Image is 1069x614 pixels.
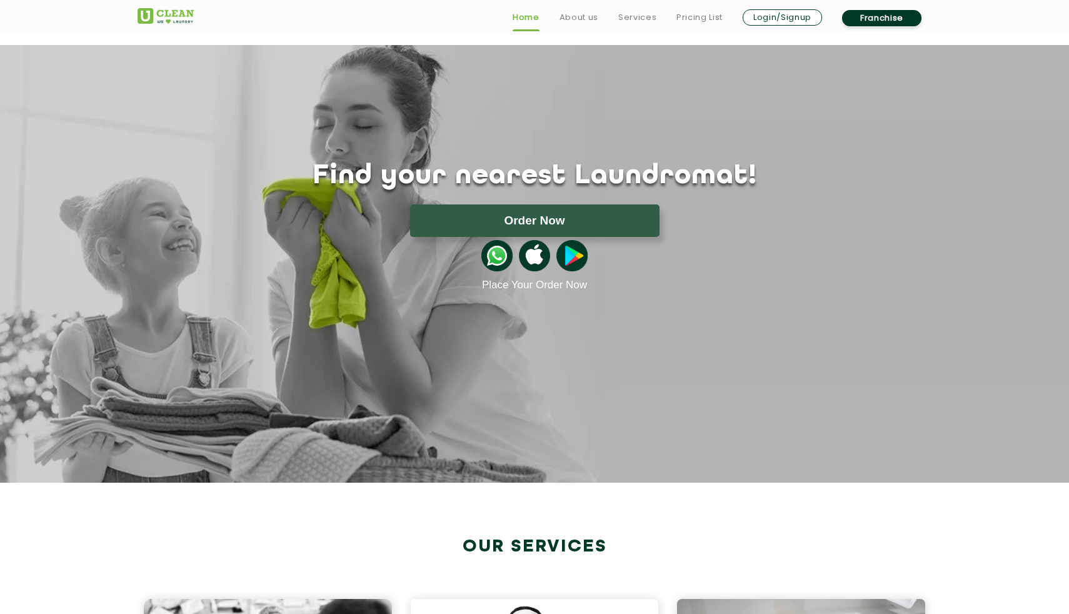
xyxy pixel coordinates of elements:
[560,10,598,25] a: About us
[842,10,921,26] a: Franchise
[138,536,931,557] h2: Our Services
[138,8,194,24] img: UClean Laundry and Dry Cleaning
[618,10,656,25] a: Services
[743,9,822,26] a: Login/Signup
[482,279,587,291] a: Place Your Order Now
[556,240,588,271] img: playstoreicon.png
[513,10,540,25] a: Home
[481,240,513,271] img: whatsappicon.png
[128,161,941,192] h1: Find your nearest Laundromat!
[519,240,550,271] img: apple-icon.png
[410,204,660,237] button: Order Now
[676,10,723,25] a: Pricing List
